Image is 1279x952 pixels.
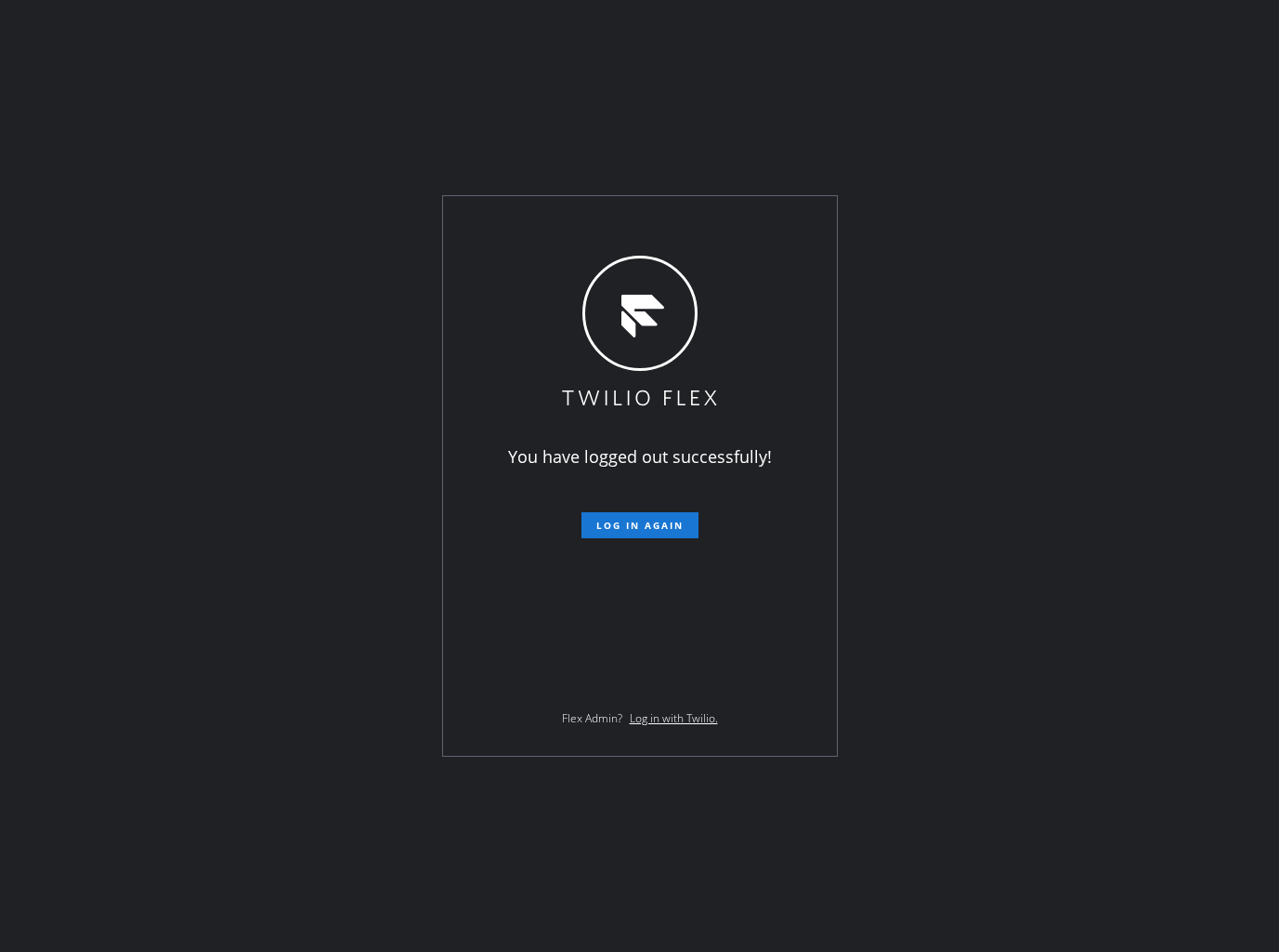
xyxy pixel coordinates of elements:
[630,710,718,726] a: Log in with Twilio.
[581,512,698,538] button: Log in again
[508,445,772,468] span: You have logged out successfully!
[596,519,684,532] span: Log in again
[562,710,622,726] span: Flex Admin?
